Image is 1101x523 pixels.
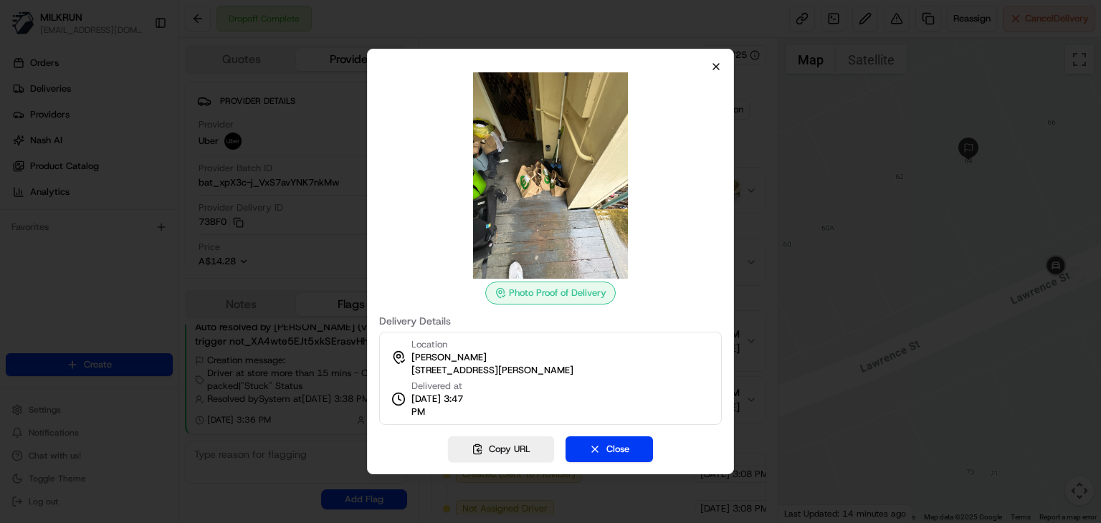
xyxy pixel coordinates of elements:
[447,72,654,279] img: photo_proof_of_delivery image
[566,436,653,462] button: Close
[411,393,477,418] span: [DATE] 3:47 PM
[485,282,616,304] div: Photo Proof of Delivery
[448,436,554,462] button: Copy URL
[379,316,722,326] label: Delivery Details
[411,380,477,393] span: Delivered at
[411,338,447,351] span: Location
[411,351,487,364] span: [PERSON_NAME]
[411,364,573,377] span: [STREET_ADDRESS][PERSON_NAME]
